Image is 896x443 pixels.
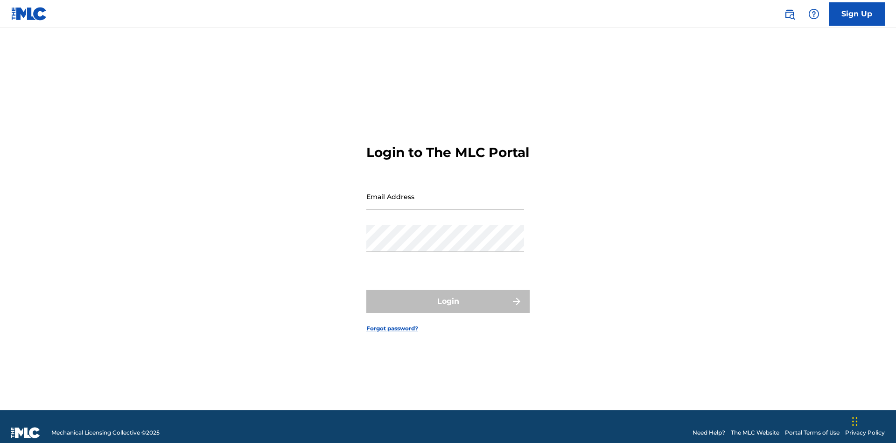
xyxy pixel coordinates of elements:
a: Forgot password? [366,324,418,333]
a: Public Search [780,5,799,23]
a: Sign Up [829,2,885,26]
a: Portal Terms of Use [785,429,840,437]
img: MLC Logo [11,7,47,21]
img: search [784,8,795,20]
a: Need Help? [693,429,725,437]
img: help [808,8,819,20]
h3: Login to The MLC Portal [366,144,529,161]
a: The MLC Website [731,429,779,437]
span: Mechanical Licensing Collective © 2025 [51,429,160,437]
div: Help [805,5,823,23]
img: logo [11,427,40,438]
div: Drag [852,407,858,436]
iframe: Chat Widget [849,398,896,443]
a: Privacy Policy [845,429,885,437]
